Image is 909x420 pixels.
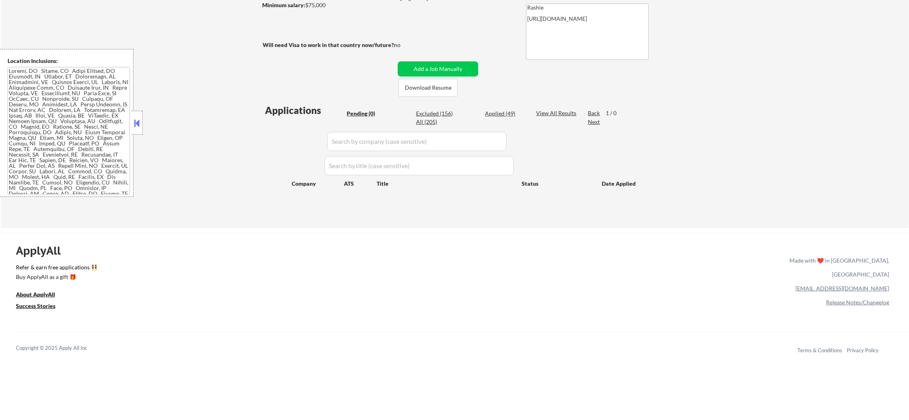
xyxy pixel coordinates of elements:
div: Applications [265,106,344,115]
a: About ApplyAll [16,290,66,300]
div: Company [292,180,344,188]
div: Next [588,118,601,126]
a: Refer & earn free applications 👯‍♀️ [16,265,623,273]
div: Date Applied [602,180,637,188]
div: Copyright © 2025 Apply All Inc [16,344,108,352]
div: ATS [344,180,377,188]
div: Buy ApplyAll as a gift 🎁 [16,274,96,280]
a: Success Stories [16,302,66,312]
div: Made with ❤️ in [GEOGRAPHIC_DATA], [GEOGRAPHIC_DATA] [786,253,889,281]
u: About ApplyAll [16,291,55,298]
div: Excluded (156) [416,110,456,118]
a: Privacy Policy [847,347,879,353]
div: Pending (0) [347,110,387,118]
a: Release Notes/Changelog [826,299,889,306]
a: [EMAIL_ADDRESS][DOMAIN_NAME] [795,285,889,292]
div: no [394,41,417,49]
button: Add a Job Manually [398,61,478,77]
div: Title [377,180,514,188]
input: Search by company (case sensitive) [327,132,507,151]
div: Location Inclusions: [8,57,130,65]
input: Search by title (case sensitive) [324,156,514,175]
div: All (205) [416,118,456,126]
div: Applied (49) [485,110,525,118]
a: Terms & Conditions [797,347,842,353]
div: $75,000 [262,1,395,9]
button: Download Resume [399,79,457,97]
div: View All Results [536,109,579,117]
div: Status [522,176,590,190]
u: Success Stories [16,302,55,309]
a: Buy ApplyAll as a gift 🎁 [16,273,96,283]
strong: Will need Visa to work in that country now/future?: [263,41,395,48]
div: 1 / 0 [606,109,624,117]
div: ApplyAll [16,244,70,257]
div: Back [588,109,601,117]
strong: Minimum salary: [262,2,305,8]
